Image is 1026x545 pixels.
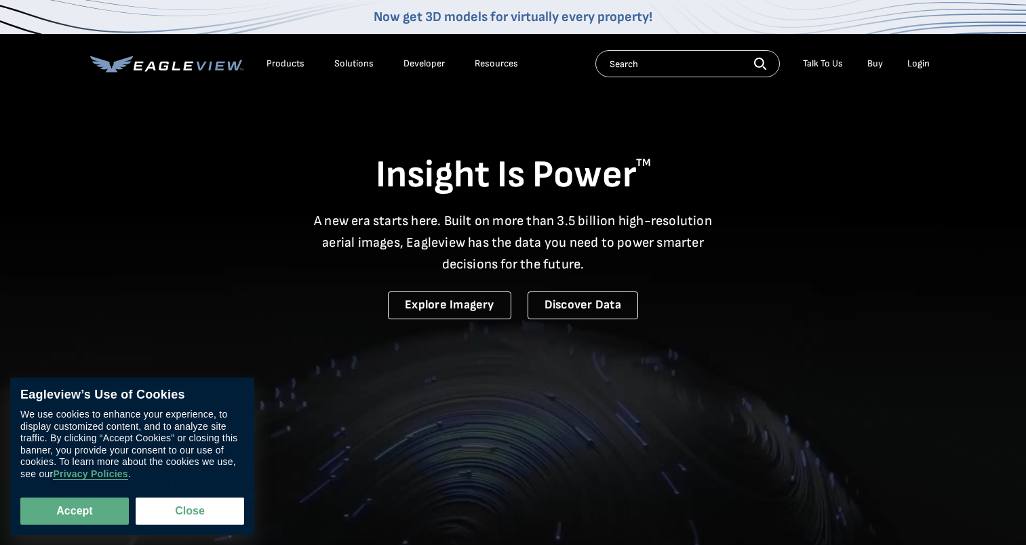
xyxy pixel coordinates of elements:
p: A new era starts here. Built on more than 3.5 billion high-resolution aerial images, Eagleview ha... [306,210,721,275]
a: Now get 3D models for virtually every property! [374,9,652,25]
a: Developer [403,58,445,70]
h1: Insight Is Power [90,152,936,199]
a: Buy [867,58,883,70]
sup: TM [636,157,651,169]
button: Accept [20,498,129,525]
a: Explore Imagery [388,291,511,319]
div: We use cookies to enhance your experience, to display customized content, and to analyze site tra... [20,409,244,481]
div: Talk To Us [803,58,843,70]
div: Eagleview’s Use of Cookies [20,388,244,403]
a: Privacy Policies [53,469,127,481]
button: Close [136,498,244,525]
div: Login [907,58,930,70]
div: Solutions [334,58,374,70]
div: Resources [475,58,518,70]
input: Search [595,50,780,77]
div: Products [267,58,304,70]
a: Discover Data [528,291,638,319]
